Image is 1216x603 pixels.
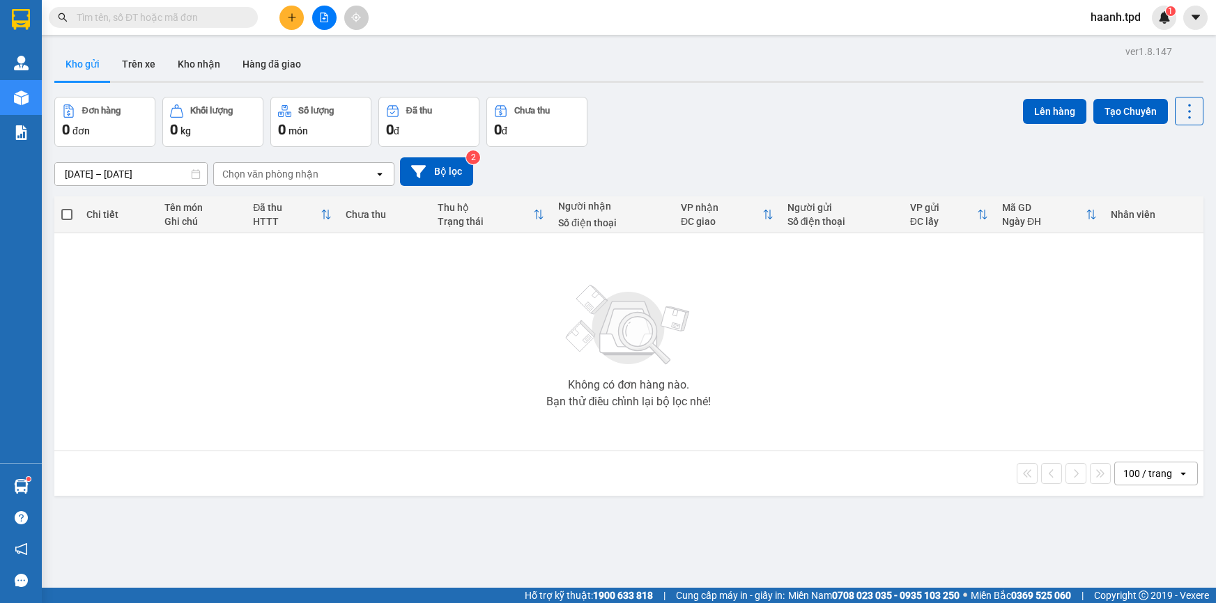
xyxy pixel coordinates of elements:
[346,209,424,220] div: Chưa thu
[1082,588,1084,603] span: |
[287,13,297,22] span: plus
[55,163,207,185] input: Select a date range.
[1166,6,1176,16] sup: 1
[1139,590,1148,600] span: copyright
[77,10,241,25] input: Tìm tên, số ĐT hoặc mã đơn
[568,379,689,391] div: Không có đơn hàng nào.
[1111,209,1196,220] div: Nhân viên
[190,106,233,116] div: Khối lượng
[164,216,239,227] div: Ghi chú
[351,13,361,22] span: aim
[674,196,780,233] th: Toggle SortBy
[394,125,399,136] span: đ
[1125,44,1172,59] div: ver 1.8.147
[14,91,29,105] img: warehouse-icon
[438,216,533,227] div: Trạng thái
[231,47,312,81] button: Hàng đã giao
[170,121,178,138] span: 0
[344,6,369,30] button: aim
[270,97,371,147] button: Số lượng0món
[54,97,155,147] button: Đơn hàng0đơn
[995,196,1104,233] th: Toggle SortBy
[162,97,263,147] button: Khối lượng0kg
[494,121,502,138] span: 0
[558,217,667,228] div: Số điện thoại
[246,196,339,233] th: Toggle SortBy
[466,150,480,164] sup: 2
[111,47,167,81] button: Trên xe
[787,202,896,213] div: Người gửi
[58,13,68,22] span: search
[253,202,321,213] div: Đã thu
[546,396,711,407] div: Bạn thử điều chỉnh lại bộ lọc nhé!
[14,56,29,70] img: warehouse-icon
[558,201,667,212] div: Người nhận
[676,588,785,603] span: Cung cấp máy in - giấy in:
[54,47,111,81] button: Kho gửi
[593,590,653,601] strong: 1900 633 818
[279,6,304,30] button: plus
[910,202,977,213] div: VP gửi
[1190,11,1202,24] span: caret-down
[298,106,334,116] div: Số lượng
[1178,468,1189,479] svg: open
[62,121,70,138] span: 0
[1093,99,1168,124] button: Tạo Chuyến
[1023,99,1086,124] button: Lên hàng
[167,47,231,81] button: Kho nhận
[832,590,960,601] strong: 0708 023 035 - 0935 103 250
[400,157,473,186] button: Bộ lọc
[278,121,286,138] span: 0
[288,125,308,136] span: món
[374,169,385,180] svg: open
[86,209,151,220] div: Chi tiết
[82,106,121,116] div: Đơn hàng
[1002,216,1086,227] div: Ngày ĐH
[378,97,479,147] button: Đã thu0đ
[663,588,665,603] span: |
[12,9,30,30] img: logo-vxr
[559,276,698,374] img: svg+xml;base64,PHN2ZyBjbGFzcz0ibGlzdC1wbHVnX19zdmciIHhtbG5zPSJodHRwOi8vd3d3LnczLm9yZy8yMDAwL3N2Zy...
[180,125,191,136] span: kg
[971,588,1071,603] span: Miền Bắc
[164,202,239,213] div: Tên món
[1123,467,1172,480] div: 100 / trang
[910,216,977,227] div: ĐC lấy
[486,97,587,147] button: Chưa thu0đ
[253,216,321,227] div: HTTT
[1158,11,1171,24] img: icon-new-feature
[72,125,90,136] span: đơn
[15,511,28,524] span: question-circle
[1011,590,1071,601] strong: 0369 525 060
[1002,202,1086,213] div: Mã GD
[14,125,29,140] img: solution-icon
[14,479,29,494] img: warehouse-icon
[319,13,329,22] span: file-add
[1079,8,1152,26] span: haanh.tpd
[903,196,995,233] th: Toggle SortBy
[15,542,28,556] span: notification
[681,202,762,213] div: VP nhận
[26,477,31,481] sup: 1
[502,125,507,136] span: đ
[514,106,550,116] div: Chưa thu
[681,216,762,227] div: ĐC giao
[1183,6,1208,30] button: caret-down
[222,167,318,181] div: Chọn văn phòng nhận
[386,121,394,138] span: 0
[525,588,653,603] span: Hỗ trợ kỹ thuật:
[406,106,432,116] div: Đã thu
[431,196,551,233] th: Toggle SortBy
[788,588,960,603] span: Miền Nam
[15,574,28,587] span: message
[963,593,967,598] span: ⚪️
[438,202,533,213] div: Thu hộ
[312,6,337,30] button: file-add
[787,216,896,227] div: Số điện thoại
[1168,6,1173,16] span: 1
